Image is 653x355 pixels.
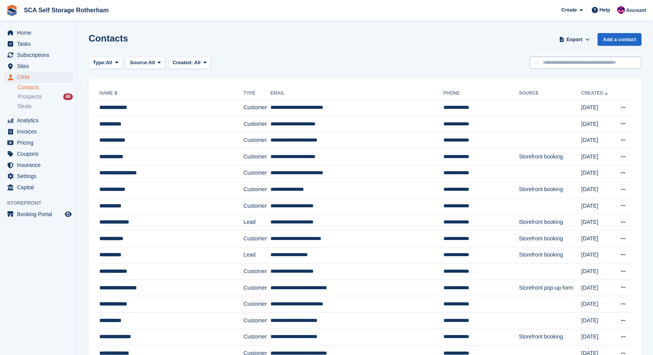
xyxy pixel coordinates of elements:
a: menu [4,137,73,148]
td: Customer [243,296,270,313]
td: [DATE] [581,280,614,296]
td: Customer [243,280,270,296]
td: [DATE] [581,312,614,329]
a: Add a contact [598,33,641,46]
a: menu [4,27,73,38]
td: [DATE] [581,296,614,313]
span: All [106,59,112,67]
td: Customer [243,263,270,280]
span: CRM [17,72,63,83]
a: Contacts [18,84,73,91]
td: Storefront booking [519,148,581,165]
td: Storefront booking [519,329,581,345]
td: Customer [243,165,270,182]
td: Storefront booking [519,247,581,263]
td: [DATE] [581,165,614,182]
h1: Contacts [89,33,128,43]
td: Lead [243,214,270,231]
a: menu [4,182,73,193]
span: Analytics [17,115,63,126]
span: Created: [173,60,193,65]
th: Email [270,87,443,100]
span: Capital [17,182,63,193]
a: menu [4,115,73,126]
td: Customer [243,329,270,345]
span: Booking Portal [17,209,63,220]
td: [DATE] [581,263,614,280]
span: Prospects [18,93,42,100]
span: Sites [17,61,63,72]
span: Coupons [17,148,63,159]
span: Invoices [17,126,63,137]
span: Subscriptions [17,50,63,60]
td: [DATE] [581,230,614,247]
td: [DATE] [581,329,614,345]
button: Export [557,33,591,46]
img: Sam Chapman [617,6,625,14]
td: Customer [243,148,270,165]
th: Source [519,87,581,100]
td: [DATE] [581,214,614,231]
a: menu [4,160,73,170]
a: menu [4,50,73,60]
a: menu [4,61,73,72]
a: Deals [18,102,73,110]
td: Customer [243,132,270,149]
a: menu [4,72,73,83]
td: [DATE] [581,100,614,116]
td: [DATE] [581,116,614,132]
td: Storefront pop-up form [519,280,581,296]
a: Created [581,90,609,96]
a: SCA Self Storage Rotherham [21,4,112,17]
span: Settings [17,171,63,182]
td: Storefront booking [519,214,581,231]
td: [DATE] [581,148,614,165]
span: Tasks [17,38,63,49]
span: Deals [18,103,32,110]
button: Type: All [89,57,123,69]
span: Pricing [17,137,63,148]
span: Account [626,7,646,14]
th: Phone [443,87,519,100]
a: menu [4,126,73,137]
td: Lead [243,247,270,263]
td: [DATE] [581,182,614,198]
a: menu [4,171,73,182]
td: Customer [243,198,270,214]
a: Name [99,90,119,96]
span: Type: [93,59,106,67]
a: menu [4,148,73,159]
div: 48 [63,93,73,100]
a: menu [4,38,73,49]
span: Storefront [7,199,77,207]
td: Customer [243,230,270,247]
td: [DATE] [581,247,614,263]
th: Type [243,87,270,100]
span: Export [567,36,582,43]
span: Help [599,6,610,14]
span: All [149,59,155,67]
a: Prospects 48 [18,93,73,101]
td: Customer [243,312,270,329]
span: Source: [130,59,148,67]
a: menu [4,209,73,220]
span: Home [17,27,63,38]
button: Source: All [126,57,165,69]
td: [DATE] [581,198,614,214]
span: Create [561,6,577,14]
span: All [194,60,201,65]
td: [DATE] [581,132,614,149]
img: stora-icon-8386f47178a22dfd0bd8f6a31ec36ba5ce8667c1dd55bd0f319d3a0aa187defe.svg [6,5,18,16]
button: Created: All [168,57,211,69]
td: Storefront booking [519,182,581,198]
span: Insurance [17,160,63,170]
td: Customer [243,100,270,116]
td: Storefront booking [519,230,581,247]
a: Preview store [64,210,73,219]
td: Customer [243,116,270,132]
td: Customer [243,182,270,198]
